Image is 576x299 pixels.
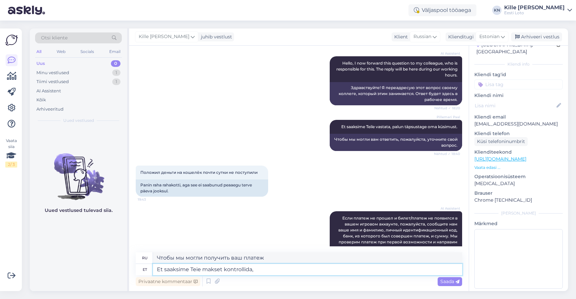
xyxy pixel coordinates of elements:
div: Eesti Loto [504,10,565,16]
div: [GEOGRAPHIC_DATA], [GEOGRAPHIC_DATA] [476,41,556,55]
textarea: Et saaksime Teie makset kontrollida, [153,264,462,275]
span: Kille [PERSON_NAME] [139,33,189,40]
div: Arhiveeritud [36,106,64,113]
p: Operatsioonisüsteem [474,173,563,180]
p: Kliendi tag'id [474,71,563,78]
span: AI Assistent [435,51,460,56]
p: Brauser [474,190,563,197]
a: Kille [PERSON_NAME]Eesti Loto [504,5,572,16]
a: [URL][DOMAIN_NAME] [474,156,526,162]
div: Tiimi vestlused [36,78,69,85]
div: Privaatne kommentaar [136,277,200,286]
div: Email [108,47,122,56]
div: Kille [PERSON_NAME] [504,5,565,10]
span: Et saaksime Teile vastata, palun täpsustage oma küsimust. [341,124,457,129]
div: [PERSON_NAME] [474,210,563,216]
div: Web [55,47,67,56]
div: Väljaspool tööaega [408,4,476,16]
div: Arhiveeri vestlus [511,32,562,41]
div: et [143,264,147,275]
p: Kliendi email [474,114,563,121]
p: Kliendi telefon [474,130,563,137]
input: Lisa nimi [475,102,555,109]
span: Положил деньги на кошелёк почти сутки не поступили [140,170,258,175]
div: Vaata siia [5,138,17,168]
div: Socials [79,47,95,56]
span: Nähtud ✓ 18:40 [434,151,460,156]
span: Nähtud ✓ 18:20 [434,106,460,111]
img: No chats [30,141,127,201]
div: ru [142,252,148,264]
p: Märkmed [474,220,563,227]
div: AI Assistent [36,88,61,94]
div: All [35,47,43,56]
input: Lisa tag [474,79,563,89]
span: Pillemari Paal [435,115,460,120]
textarea: Чтобы мы могли получить ваш платеж [153,252,462,264]
span: Estonian [479,33,500,40]
p: [EMAIL_ADDRESS][DOMAIN_NAME] [474,121,563,127]
img: Askly Logo [5,34,18,46]
div: juhib vestlust [198,33,232,40]
span: Если платеж не прошел и билет/платеж не появился в вашем игровом аккаунте, пожалуйста, сообщите н... [338,216,458,250]
div: Здравствуйте! Я переадресую этот вопрос своему коллеге, который этим занимается. Ответ будет здес... [330,82,462,105]
div: Uus [36,60,45,67]
p: [MEDICAL_DATA] [474,180,563,187]
div: Kliendi info [474,61,563,67]
span: Russian [413,33,431,40]
div: 1 [112,78,120,85]
span: Otsi kliente [41,34,68,41]
div: 2 / 3 [5,162,17,168]
span: AI Assistent [435,206,460,211]
p: Vaata edasi ... [474,165,563,171]
div: Klient [392,33,408,40]
p: Uued vestlused tulevad siia. [45,207,113,214]
span: Saada [440,278,459,284]
div: Чтобы мы могли вам ответить, пожалуйста, уточните свой вопрос. [330,134,462,151]
div: Küsi telefoninumbrit [474,137,528,146]
div: Minu vestlused [36,70,69,76]
p: Klienditeekond [474,149,563,156]
p: Chrome [TECHNICAL_ID] [474,197,563,204]
div: 0 [111,60,120,67]
span: Uued vestlused [63,118,94,124]
div: KN [492,6,502,15]
div: Panin raha rahakotti, aga see ei saabunud peaaegu terve päeva jooksul. [136,179,268,197]
div: Kõik [36,97,46,103]
p: Kliendi nimi [474,92,563,99]
div: Klienditugi [446,33,474,40]
div: 1 [112,70,120,76]
span: Hello, I now forward this question to my colleague, who is responsible for this. The reply will b... [336,61,458,77]
span: 19:43 [138,197,163,202]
